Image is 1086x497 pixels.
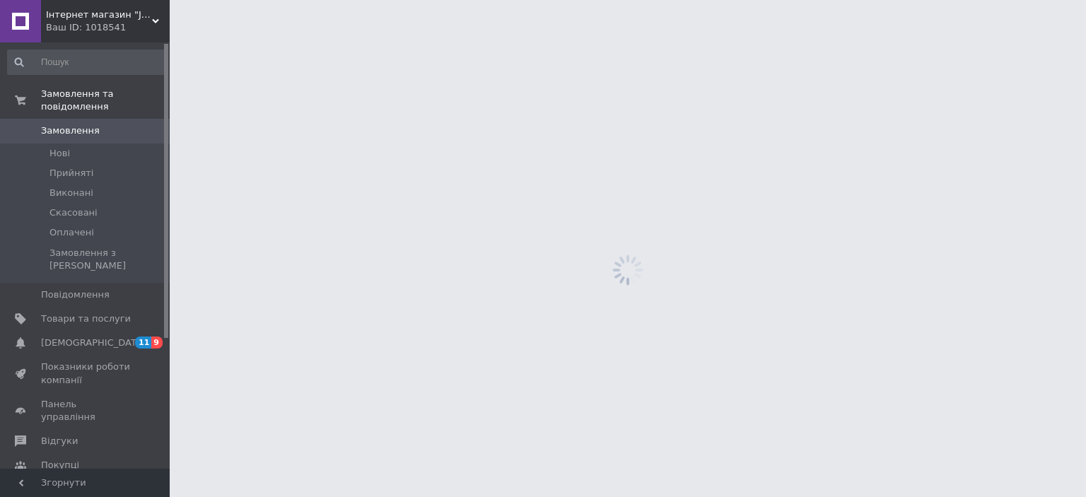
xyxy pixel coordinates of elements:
span: Скасовані [49,206,98,219]
span: Замовлення [41,124,100,137]
span: Нові [49,147,70,160]
span: 9 [151,337,163,349]
span: Замовлення з [PERSON_NAME] [49,247,165,272]
input: Пошук [7,49,167,75]
span: Замовлення та повідомлення [41,88,170,113]
span: Інтернет магазин "JINKE" [46,8,152,21]
span: Оплачені [49,226,94,239]
span: Відгуки [41,435,78,448]
span: Повідомлення [41,288,110,301]
span: Покупці [41,459,79,472]
div: Ваш ID: 1018541 [46,21,170,34]
span: [DEMOGRAPHIC_DATA] [41,337,146,349]
span: 11 [135,337,151,349]
span: Товари та послуги [41,312,131,325]
span: Панель управління [41,398,131,423]
span: Виконані [49,187,93,199]
img: spinner_grey-bg-hcd09dd2d8f1a785e3413b09b97f8118e7.gif [609,251,647,289]
span: Прийняті [49,167,93,180]
span: Показники роботи компанії [41,361,131,386]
